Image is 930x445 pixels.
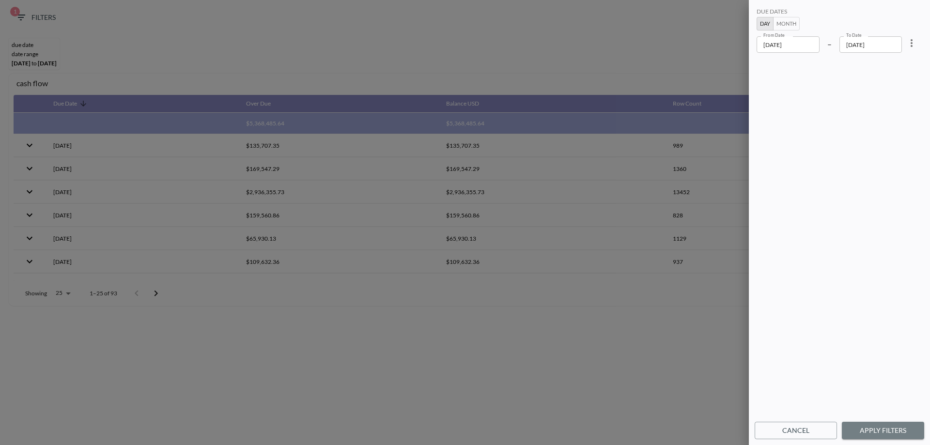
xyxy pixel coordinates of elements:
label: To Date [846,32,862,38]
div: 2025-01-012025-09-18 [757,8,922,53]
input: YYYY-MM-DD [757,36,820,53]
div: DUE DATES [757,8,902,17]
p: – [827,38,832,49]
input: YYYY-MM-DD [839,36,902,53]
label: From Date [763,32,785,38]
button: Day [757,17,774,31]
button: more [902,33,921,53]
button: Apply Filters [842,422,924,440]
button: Month [773,17,800,31]
button: Cancel [755,422,837,440]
